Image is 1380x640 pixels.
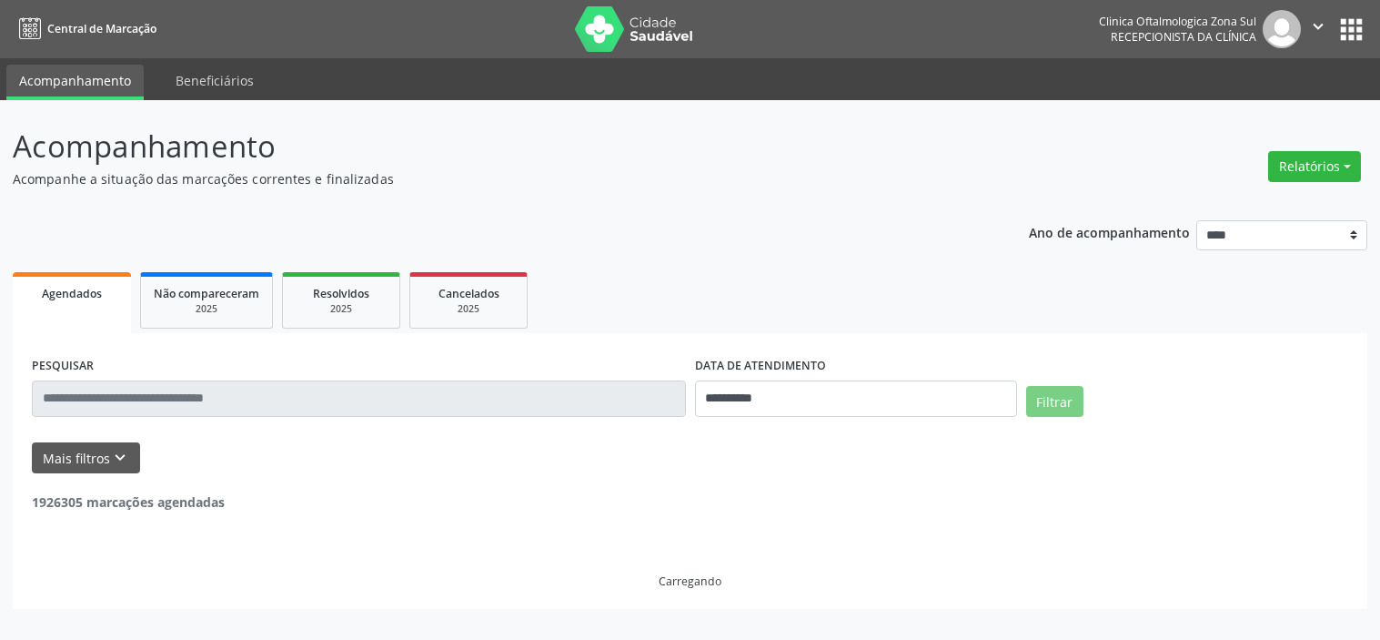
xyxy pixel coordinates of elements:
[110,448,130,468] i: keyboard_arrow_down
[313,286,369,301] span: Resolvidos
[47,21,156,36] span: Central de Marcação
[42,286,102,301] span: Agendados
[659,574,721,589] div: Carregando
[1308,16,1328,36] i: 
[163,65,267,97] a: Beneficiários
[695,352,826,381] label: DATA DE ATENDIMENTO
[1263,10,1301,48] img: img
[1268,151,1361,182] button: Relatórios
[423,302,514,316] div: 2025
[13,124,961,169] p: Acompanhamento
[32,493,225,511] strong: 1926305 marcações agendadas
[438,286,499,301] span: Cancelados
[296,302,387,316] div: 2025
[32,442,140,474] button: Mais filtroskeyboard_arrow_down
[13,14,156,44] a: Central de Marcação
[1335,14,1367,46] button: apps
[1301,10,1335,48] button: 
[154,286,259,301] span: Não compareceram
[1026,386,1083,417] button: Filtrar
[32,352,94,381] label: PESQUISAR
[1099,14,1256,29] div: Clinica Oftalmologica Zona Sul
[1111,29,1256,45] span: Recepcionista da clínica
[6,65,144,100] a: Acompanhamento
[154,302,259,316] div: 2025
[1029,220,1190,243] p: Ano de acompanhamento
[13,169,961,188] p: Acompanhe a situação das marcações correntes e finalizadas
